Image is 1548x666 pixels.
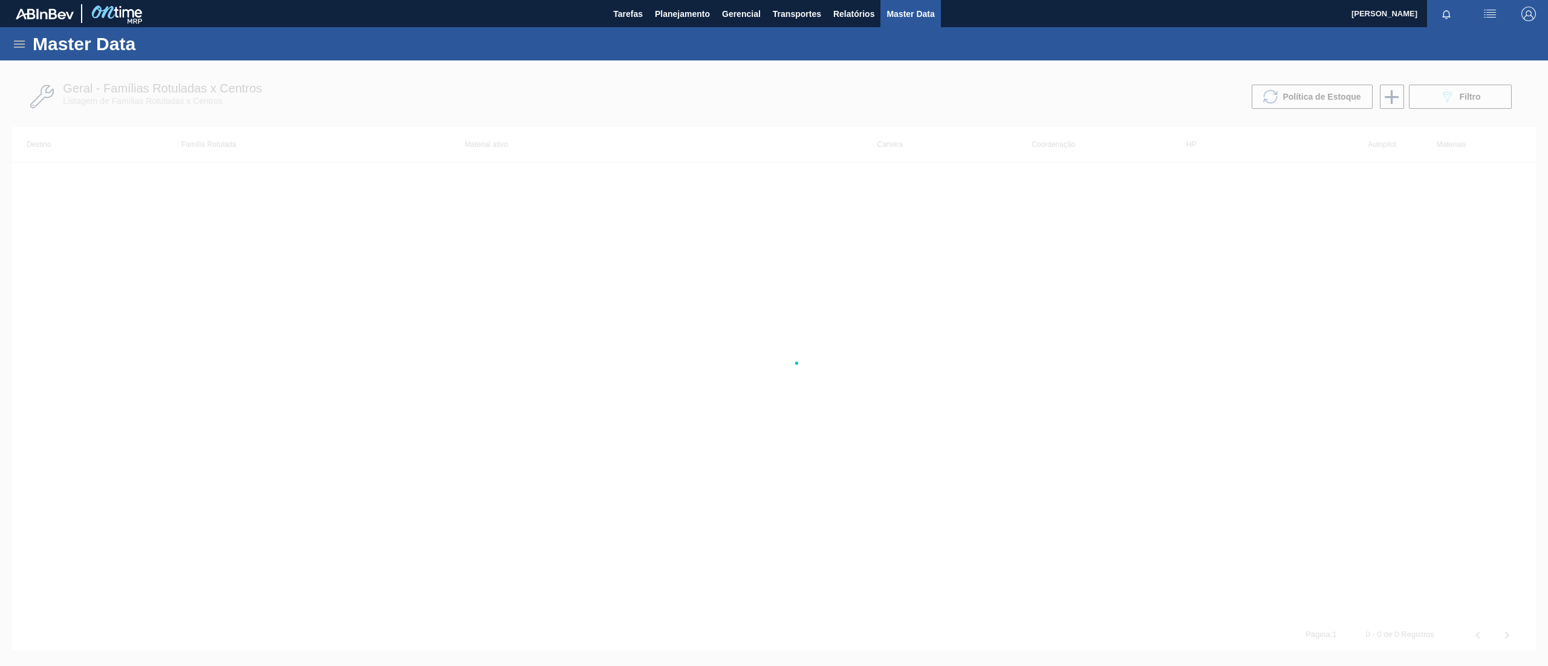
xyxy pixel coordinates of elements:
[773,7,821,21] span: Transportes
[886,7,934,21] span: Master Data
[16,8,74,19] img: TNhmsLtSVTkK8tSr43FrP2fwEKptu5GPRR3wAAAABJRU5ErkJggg==
[655,7,710,21] span: Planejamento
[613,7,643,21] span: Tarefas
[1483,7,1497,21] img: userActions
[33,37,247,51] h1: Master Data
[1427,5,1466,22] button: Notificações
[833,7,874,21] span: Relatórios
[1521,7,1536,21] img: Logout
[722,7,761,21] span: Gerencial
